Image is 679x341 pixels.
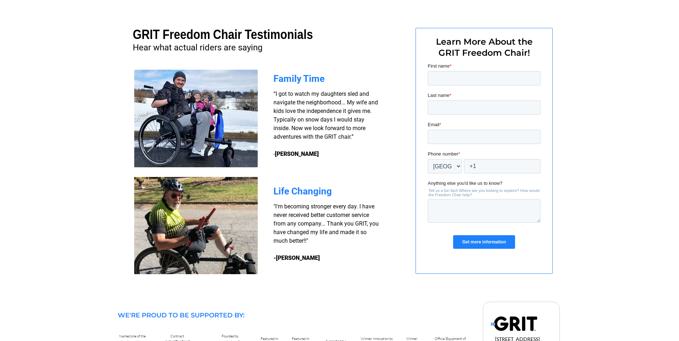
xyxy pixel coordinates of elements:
[273,186,332,197] span: Life Changing
[436,36,533,58] span: Learn More About the GRIT Freedom Chair!
[273,254,320,261] strong: -[PERSON_NAME]
[406,336,417,341] span: Winner
[428,63,540,255] iframe: Form 0
[261,336,278,341] span: Featured in:
[133,43,262,53] span: Hear what actual riders are saying
[273,203,379,244] span: "I'm becoming stronger every day. I have never received better customer service from any company....
[118,311,244,319] span: WE'RE PROUD TO BE SUPPORTED BY:
[275,150,319,157] strong: [PERSON_NAME]
[133,27,313,42] span: GRIT Freedom Chair Testimonials
[273,73,325,84] span: Family Time
[273,90,378,157] span: “I got to watch my daughters sled and navigate the neighborhood... My wife and kids love the inde...
[292,336,310,341] span: Featured in:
